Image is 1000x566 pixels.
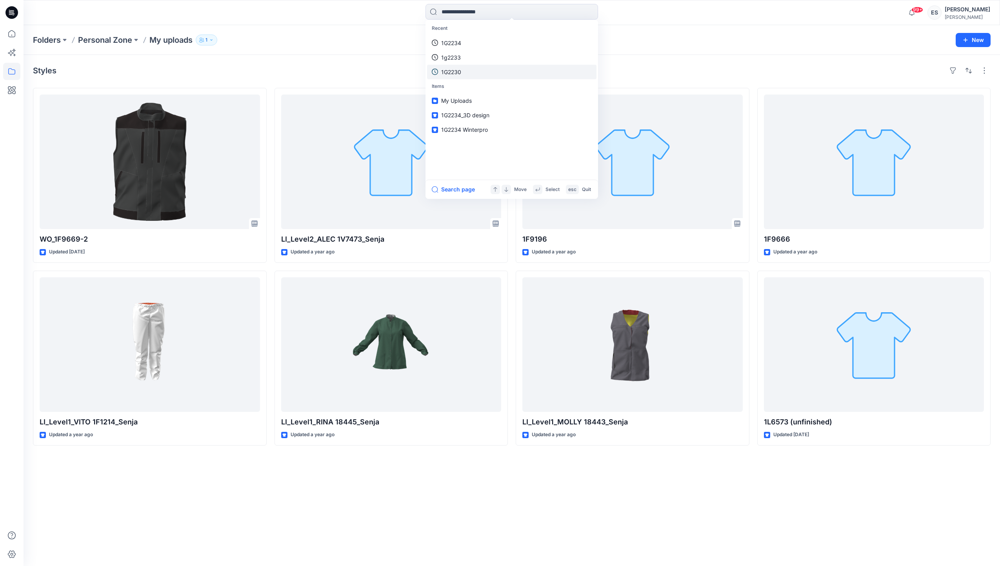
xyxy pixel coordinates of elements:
button: New [956,33,991,47]
p: Items [427,79,596,94]
p: Updated [DATE] [49,248,85,256]
span: 99+ [911,7,923,13]
p: WO_1F9669-2 [40,234,260,245]
p: LI_Level1_MOLLY 18443_Senja [522,417,743,428]
p: Updated [DATE] [773,431,809,439]
p: 1L6573 (unfinished) [764,417,984,428]
a: LI_Level1_VITO 1F1214_Senja [40,277,260,412]
a: 1G2234 [427,36,596,50]
a: My Uploads [427,93,596,108]
a: LI_Level1_RINA 18445_Senja [281,277,502,412]
p: Updated a year ago [291,248,335,256]
div: [PERSON_NAME] [945,14,990,20]
span: My Uploads [441,97,472,104]
p: 1g2233 [441,53,461,62]
a: 1L6573 (unfinished) [764,277,984,412]
a: WO_1F9669-2 [40,95,260,229]
p: Quit [582,186,591,194]
a: 1F9666 [764,95,984,229]
p: Updated a year ago [773,248,817,256]
p: 1F9666 [764,234,984,245]
p: Updated a year ago [532,248,576,256]
p: esc [568,186,576,194]
p: LI_Level2_ALEC 1V7473_Senja [281,234,502,245]
a: 1G2234_3D design [427,108,596,122]
p: My uploads [149,35,193,45]
span: 1G2234_3D design [441,112,489,118]
p: Updated a year ago [49,431,93,439]
p: Select [545,186,560,194]
span: 1G2234 Winterpro [441,126,488,133]
a: Personal Zone [78,35,132,45]
a: Folders [33,35,61,45]
a: LI_Level1_MOLLY 18443_Senja [522,277,743,412]
p: LI_Level1_RINA 18445_Senja [281,417,502,428]
div: ES [927,5,942,20]
a: LI_Level2_ALEC 1V7473_Senja [281,95,502,229]
p: 1G2230 [441,68,461,76]
a: 1F9196 [522,95,743,229]
button: Search page [432,185,475,194]
p: Updated a year ago [532,431,576,439]
p: Move [514,186,527,194]
a: 1G2230 [427,65,596,79]
p: 1G2234 [441,39,461,47]
p: LI_Level1_VITO 1F1214_Senja [40,417,260,428]
h4: Styles [33,66,56,75]
a: 1g2233 [427,50,596,65]
p: 1 [205,36,207,44]
p: 1F9196 [522,234,743,245]
button: 1 [196,35,217,45]
p: Updated a year ago [291,431,335,439]
p: Recent [427,21,596,36]
div: [PERSON_NAME] [945,5,990,14]
a: 1G2234 Winterpro [427,122,596,137]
